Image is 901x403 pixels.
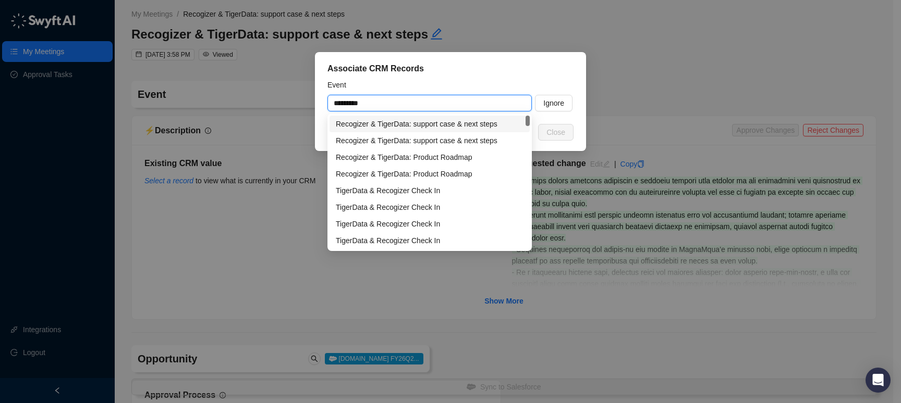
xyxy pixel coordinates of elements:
button: Ignore [535,95,573,111]
span: Ignore [543,97,564,109]
div: TigerData & Recogizer Check In [336,201,523,213]
label: Event [327,79,354,91]
div: TigerData & Recogizer Check In [330,199,530,216]
div: TigerData & Recogizer Check In [330,216,530,232]
div: TigerData & Recogizer Check In [330,232,530,249]
button: Close [538,124,574,141]
div: Associate CRM Records [327,62,574,75]
div: TigerData & Recogizer Check In [336,235,523,246]
div: Recogizer & TigerData: support case & next steps [330,116,530,132]
div: TigerData & Recogizer Check In [336,218,523,230]
div: Open Intercom Messenger [866,368,891,393]
div: Recogizer & TigerData: Product Roadmap [330,149,530,166]
div: Recogizer & TigerData: Product Roadmap [330,166,530,182]
div: Recogizer & TigerData: support case & next steps [336,118,523,130]
div: Recogizer & TigerData: Product Roadmap [336,152,523,163]
div: Recogizer & TigerData: Product Roadmap [336,168,523,180]
div: Recogizer & TigerData: support case & next steps [336,135,523,146]
div: TigerData & Recogizer Check In [330,182,530,199]
div: Recogizer & TigerData: support case & next steps [330,132,530,149]
div: TigerData & Recogizer Check In [336,185,523,196]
